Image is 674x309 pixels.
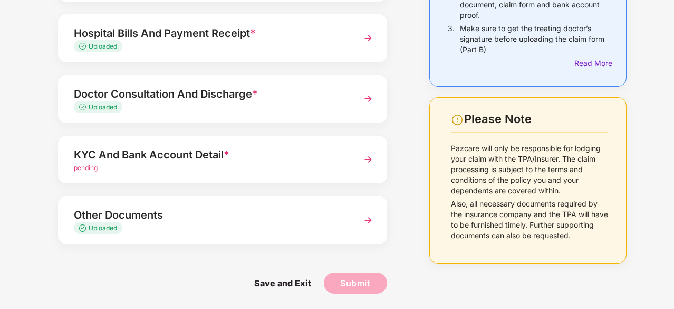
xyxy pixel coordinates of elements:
img: svg+xml;base64,PHN2ZyBpZD0iTmV4dCIgeG1sbnM9Imh0dHA6Ly93d3cudzMub3JnLzIwMDAvc3ZnIiB3aWR0aD0iMzYiIG... [359,29,378,48]
p: Also, all necessary documents required by the insurance company and the TPA will have to be furni... [451,199,608,241]
p: 3. [448,23,455,55]
img: svg+xml;base64,PHN2ZyBpZD0iTmV4dCIgeG1sbnM9Imh0dHA6Ly93d3cudzMub3JnLzIwMDAvc3ZnIiB3aWR0aD0iMzYiIG... [359,150,378,169]
div: Other Documents [74,207,346,223]
img: svg+xml;base64,PHN2ZyB4bWxucz0iaHR0cDovL3d3dy53My5vcmcvMjAwMC9zdmciIHdpZHRoPSIxMy4zMzMiIGhlaWdodD... [79,224,89,231]
img: svg+xml;base64,PHN2ZyB4bWxucz0iaHR0cDovL3d3dy53My5vcmcvMjAwMC9zdmciIHdpZHRoPSIxMy4zMzMiIGhlaWdodD... [79,104,89,110]
div: Hospital Bills And Payment Receipt [74,25,346,42]
img: svg+xml;base64,PHN2ZyBpZD0iV2FybmluZ18tXzI0eDI0IiBkYXRhLW5hbWU9Ildhcm5pbmcgLSAyNHgyNCIgeG1sbnM9Im... [451,114,464,126]
div: KYC And Bank Account Detail [74,146,346,163]
div: Please Note [464,112,608,126]
span: pending [74,164,98,172]
div: Doctor Consultation And Discharge [74,86,346,102]
span: Uploaded [89,103,117,111]
img: svg+xml;base64,PHN2ZyBpZD0iTmV4dCIgeG1sbnM9Imh0dHA6Ly93d3cudzMub3JnLzIwMDAvc3ZnIiB3aWR0aD0iMzYiIG... [359,211,378,230]
span: Save and Exit [244,273,322,294]
img: svg+xml;base64,PHN2ZyBpZD0iTmV4dCIgeG1sbnM9Imh0dHA6Ly93d3cudzMub3JnLzIwMDAvc3ZnIiB3aWR0aD0iMzYiIG... [359,89,378,108]
button: Submit [324,273,387,294]
p: Pazcare will only be responsible for lodging your claim with the TPA/Insurer. The claim processin... [451,143,608,196]
div: Read More [574,58,608,69]
p: Make sure to get the treating doctor’s signature before uploading the claim form (Part B) [460,23,608,55]
span: Uploaded [89,224,117,232]
img: svg+xml;base64,PHN2ZyB4bWxucz0iaHR0cDovL3d3dy53My5vcmcvMjAwMC9zdmciIHdpZHRoPSIxMy4zMzMiIGhlaWdodD... [79,43,89,50]
span: Uploaded [89,42,117,50]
